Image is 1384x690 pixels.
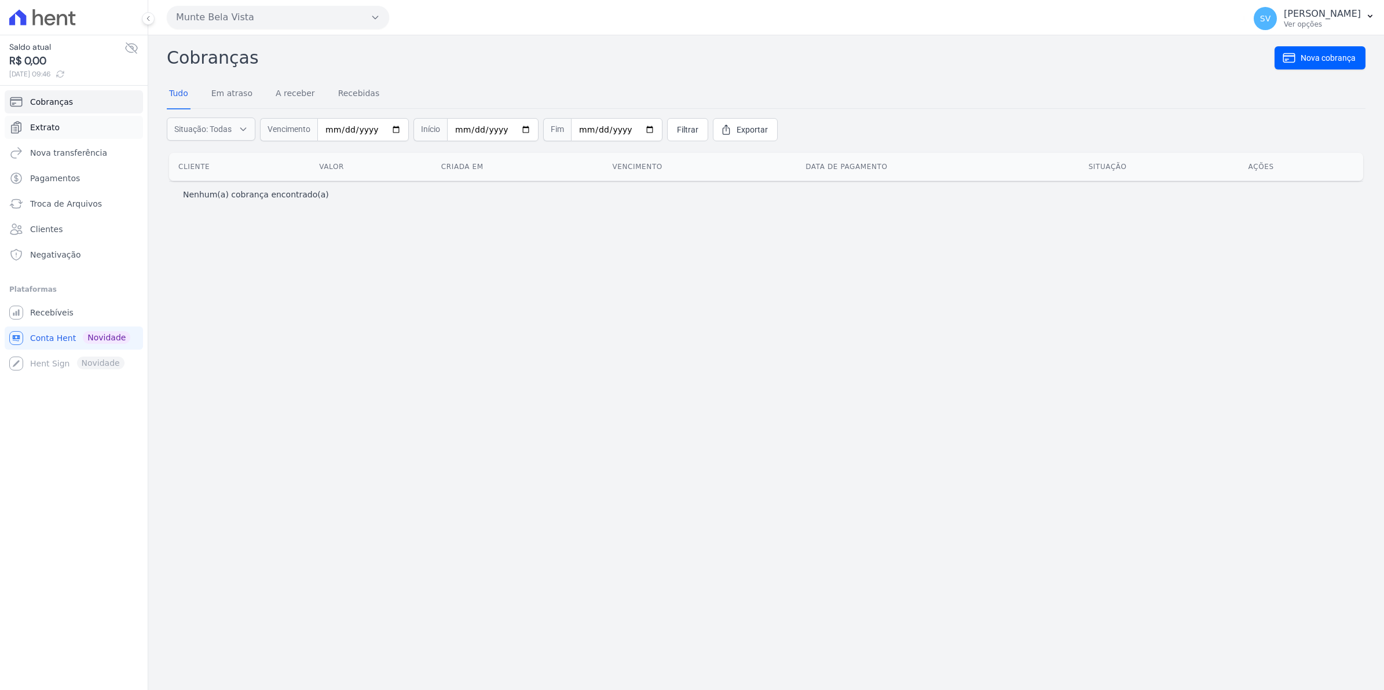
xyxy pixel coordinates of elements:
a: Negativação [5,243,143,266]
a: Pagamentos [5,167,143,190]
span: Situação: Todas [174,123,232,135]
nav: Sidebar [9,90,138,375]
a: Recebidas [336,79,382,109]
span: Recebíveis [30,307,74,318]
span: Novidade [83,331,130,344]
th: Ações [1239,153,1363,181]
span: Vencimento [260,118,317,141]
a: Nova cobrança [1275,46,1365,69]
span: Nova cobrança [1301,52,1356,64]
th: Cliente [169,153,310,181]
span: Saldo atual [9,41,125,53]
h2: Cobranças [167,45,1275,71]
span: Nova transferência [30,147,107,159]
th: Vencimento [603,153,796,181]
span: [DATE] 09:46 [9,69,125,79]
a: Conta Hent Novidade [5,326,143,350]
span: Clientes [30,223,63,235]
button: Munte Bela Vista [167,6,389,29]
a: Filtrar [667,118,708,141]
span: SV [1260,14,1271,23]
span: Troca de Arquivos [30,198,102,210]
span: Cobranças [30,96,73,108]
a: Clientes [5,218,143,241]
span: Conta Hent [30,332,76,344]
a: Em atraso [209,79,255,109]
a: Extrato [5,116,143,139]
th: Situação [1079,153,1239,181]
p: [PERSON_NAME] [1284,8,1361,20]
div: Plataformas [9,282,138,296]
a: Exportar [713,118,778,141]
a: Troca de Arquivos [5,192,143,215]
a: Recebíveis [5,301,143,324]
p: Ver opções [1284,20,1361,29]
span: Filtrar [677,124,698,135]
a: Tudo [167,79,191,109]
span: Exportar [737,124,768,135]
span: Extrato [30,122,60,133]
p: Nenhum(a) cobrança encontrado(a) [183,189,329,200]
a: Nova transferência [5,141,143,164]
button: Situação: Todas [167,118,255,141]
th: Data de pagamento [796,153,1079,181]
span: Pagamentos [30,172,80,184]
a: Cobranças [5,90,143,113]
span: Fim [543,118,571,141]
a: A receber [273,79,317,109]
span: Negativação [30,249,81,260]
th: Criada em [432,153,603,181]
th: Valor [310,153,432,181]
button: SV [PERSON_NAME] Ver opções [1244,2,1384,35]
span: Início [413,118,447,141]
span: R$ 0,00 [9,53,125,69]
